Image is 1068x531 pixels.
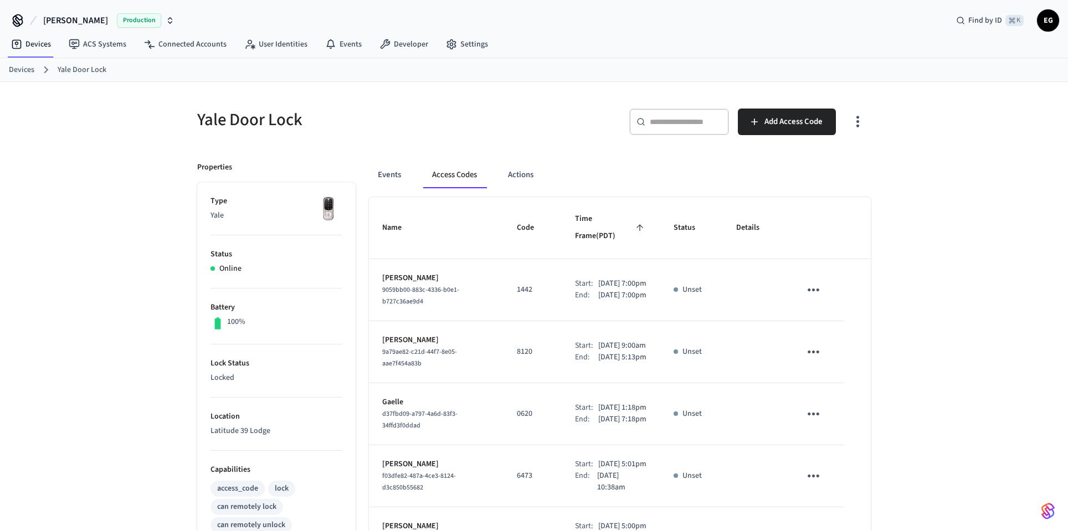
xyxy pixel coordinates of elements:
[382,396,490,408] p: Gaelle
[575,458,598,470] div: Start:
[764,115,823,129] span: Add Access Code
[117,13,161,28] span: Production
[235,34,316,54] a: User Identities
[217,501,276,513] div: can remotely lock
[58,64,106,76] a: Yale Door Lock
[371,34,437,54] a: Developer
[598,340,646,352] p: [DATE] 9:00am
[598,402,646,414] p: [DATE] 1:18pm
[1038,11,1058,30] span: EG
[597,470,646,493] p: [DATE] 10:38am
[575,290,598,301] div: End:
[682,408,702,420] p: Unset
[517,284,548,296] p: 1442
[135,34,235,54] a: Connected Accounts
[598,290,646,301] p: [DATE] 7:00pm
[197,162,232,173] p: Properties
[210,302,342,313] p: Battery
[598,352,646,363] p: [DATE] 5:13pm
[1005,15,1024,26] span: ⌘ K
[210,425,342,437] p: Latitude 39 Lodge
[217,483,258,494] div: access_code
[2,34,60,54] a: Devices
[210,358,342,369] p: Lock Status
[968,15,1002,26] span: Find by ID
[382,471,456,492] span: f03dfe82-487a-4ce3-8124-d3c850b55682
[682,284,702,296] p: Unset
[382,272,490,284] p: [PERSON_NAME]
[210,411,342,422] p: Location
[9,64,34,76] a: Devices
[315,195,342,223] img: Yale Assure Touchscreen Wifi Smart Lock, Satin Nickel, Front
[736,219,774,236] span: Details
[316,34,371,54] a: Events
[382,285,459,306] span: 9059bb00-883c-4336-b0e1-b727c36ae9d4
[437,34,497,54] a: Settings
[598,278,646,290] p: [DATE] 7:00pm
[575,352,598,363] div: End:
[382,334,490,346] p: [PERSON_NAME]
[575,402,598,414] div: Start:
[499,162,542,188] button: Actions
[197,109,527,131] h5: Yale Door Lock
[575,278,598,290] div: Start:
[598,458,646,470] p: [DATE] 5:01pm
[275,483,289,494] div: lock
[1041,502,1055,520] img: SeamLogoGradient.69752ec5.svg
[575,470,597,493] div: End:
[219,263,242,275] p: Online
[369,162,410,188] button: Events
[575,340,598,352] div: Start:
[517,346,548,358] p: 8120
[382,409,458,430] span: d37fbd09-a797-4a6d-83f3-34ffd3f0ddad
[423,162,486,188] button: Access Codes
[210,249,342,260] p: Status
[674,219,710,236] span: Status
[369,162,871,188] div: ant example
[1037,9,1059,32] button: EG
[382,347,457,368] span: 9a79ae82-c21d-44f7-8e05-aae7f454a83b
[575,414,598,425] div: End:
[575,210,647,245] span: Time Frame(PDT)
[598,414,646,425] p: [DATE] 7:18pm
[517,219,548,236] span: Code
[738,109,836,135] button: Add Access Code
[210,195,342,207] p: Type
[382,219,416,236] span: Name
[517,470,548,482] p: 6473
[947,11,1033,30] div: Find by ID⌘ K
[382,458,490,470] p: [PERSON_NAME]
[682,346,702,358] p: Unset
[517,408,548,420] p: 0620
[210,464,342,476] p: Capabilities
[210,210,342,221] p: Yale
[227,316,245,328] p: 100%
[60,34,135,54] a: ACS Systems
[210,372,342,384] p: Locked
[682,470,702,482] p: Unset
[43,14,108,27] span: [PERSON_NAME]
[217,519,285,531] div: can remotely unlock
